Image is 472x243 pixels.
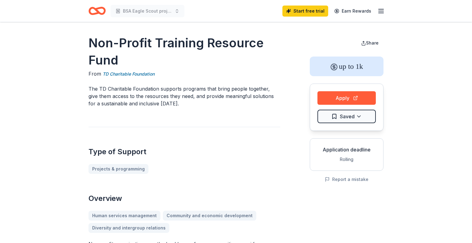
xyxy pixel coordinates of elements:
[310,57,383,76] div: up to 1k
[103,70,155,78] a: TD Charitable Foundation
[315,146,378,153] div: Application deadline
[340,112,355,120] span: Saved
[331,6,375,17] a: Earn Rewards
[88,34,280,69] h1: Non-Profit Training Resource Fund
[88,147,280,157] h2: Type of Support
[317,91,376,105] button: Apply
[366,40,379,45] span: Share
[88,85,280,107] p: The TD Charitable Foundation supports programs that bring people together, give them access to th...
[88,164,148,174] a: Projects & programming
[88,194,280,203] h2: Overview
[123,7,172,15] span: BSA Eagle Scout project-dog agility jumps
[317,110,376,123] button: Saved
[356,37,383,49] button: Share
[315,156,378,163] div: Rolling
[111,5,184,17] button: BSA Eagle Scout project-dog agility jumps
[325,176,368,183] button: Report a mistake
[88,4,106,18] a: Home
[282,6,328,17] a: Start free trial
[88,70,280,78] div: From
